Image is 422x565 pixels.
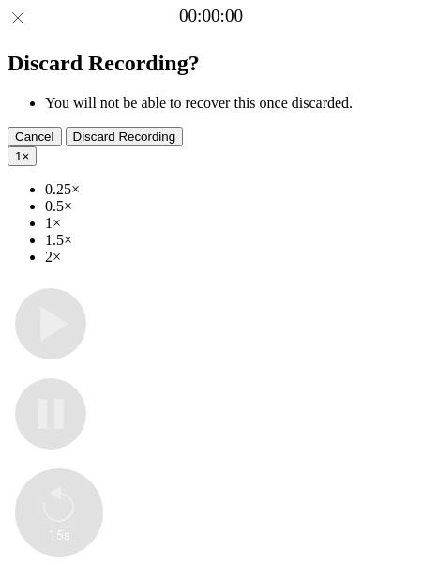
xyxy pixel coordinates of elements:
button: Discard Recording [66,127,184,146]
li: You will not be able to recover this once discarded. [45,95,414,112]
button: Cancel [8,127,62,146]
span: 1 [15,149,22,163]
li: 1.5× [45,232,414,249]
li: 0.5× [45,198,414,215]
button: 1× [8,146,37,166]
h2: Discard Recording? [8,51,414,76]
a: 00:00:00 [179,6,243,26]
li: 0.25× [45,181,414,198]
li: 2× [45,249,414,266]
li: 1× [45,215,414,232]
